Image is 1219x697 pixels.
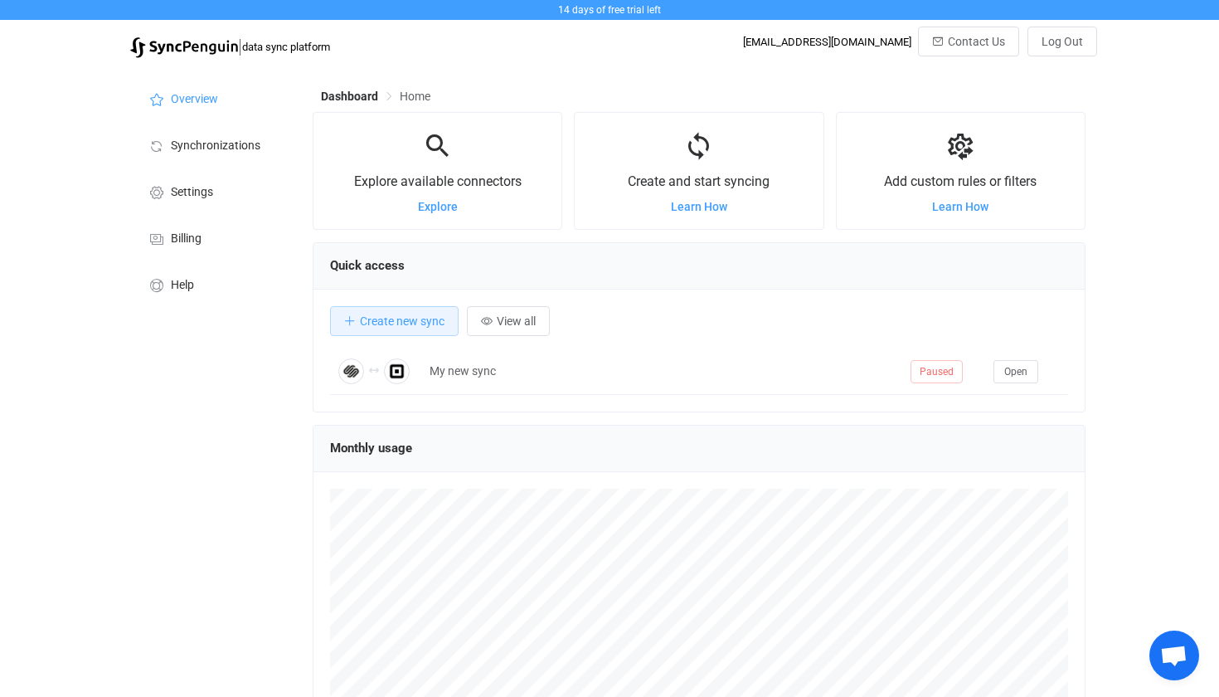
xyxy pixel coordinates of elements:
[130,168,296,214] a: Settings
[400,90,430,103] span: Home
[932,200,988,213] a: Learn How
[171,186,213,199] span: Settings
[330,306,459,336] button: Create new sync
[242,41,330,53] span: data sync platform
[884,173,1037,189] span: Add custom rules or filters
[130,75,296,121] a: Overview
[171,232,202,246] span: Billing
[330,258,405,273] span: Quick access
[130,261,296,307] a: Help
[421,362,902,381] div: My new sync
[330,441,412,456] span: Monthly usage
[628,173,770,189] span: Create and start syncing
[1004,366,1027,378] span: Open
[384,358,410,384] img: Square Inventory Quantities
[130,35,330,58] a: |data sync platform
[171,279,194,292] span: Help
[911,360,963,383] span: Paused
[1042,35,1083,48] span: Log Out
[360,314,444,328] span: Create new sync
[171,139,260,153] span: Synchronizations
[130,214,296,261] a: Billing
[238,35,242,58] span: |
[171,93,218,106] span: Overview
[743,36,911,48] div: [EMAIL_ADDRESS][DOMAIN_NAME]
[321,90,378,103] span: Dashboard
[338,358,364,384] img: Squarespace Store Inventory Quantities
[918,27,1019,56] button: Contact Us
[1027,27,1097,56] button: Log Out
[993,360,1038,383] button: Open
[671,200,727,213] a: Learn How
[354,173,522,189] span: Explore available connectors
[497,314,536,328] span: View all
[467,306,550,336] button: View all
[993,364,1038,378] a: Open
[948,35,1005,48] span: Contact Us
[418,200,458,213] a: Explore
[558,4,661,16] span: 14 days of free trial left
[1149,631,1199,680] a: Open chat
[130,37,238,58] img: syncpenguin.svg
[130,121,296,168] a: Synchronizations
[321,90,430,102] div: Breadcrumb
